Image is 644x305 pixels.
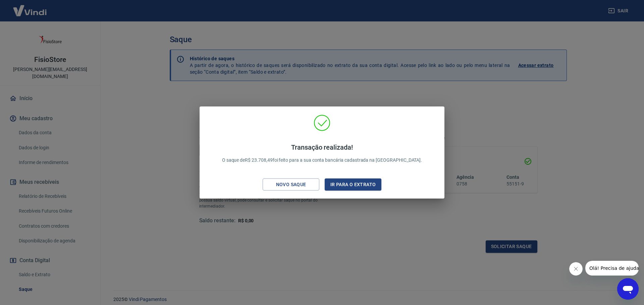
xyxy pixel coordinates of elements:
h4: Transação realizada! [222,143,422,151]
div: Novo saque [268,180,314,189]
p: O saque de R$ 23.708,49 foi feito para a sua conta bancária cadastrada na [GEOGRAPHIC_DATA]. [222,143,422,164]
iframe: Botão para abrir a janela de mensagens [617,278,639,300]
span: Olá! Precisa de ajuda? [4,5,56,10]
iframe: Mensagem da empresa [585,261,639,276]
button: Ir para o extrato [325,178,381,191]
button: Novo saque [263,178,319,191]
iframe: Fechar mensagem [569,262,583,276]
